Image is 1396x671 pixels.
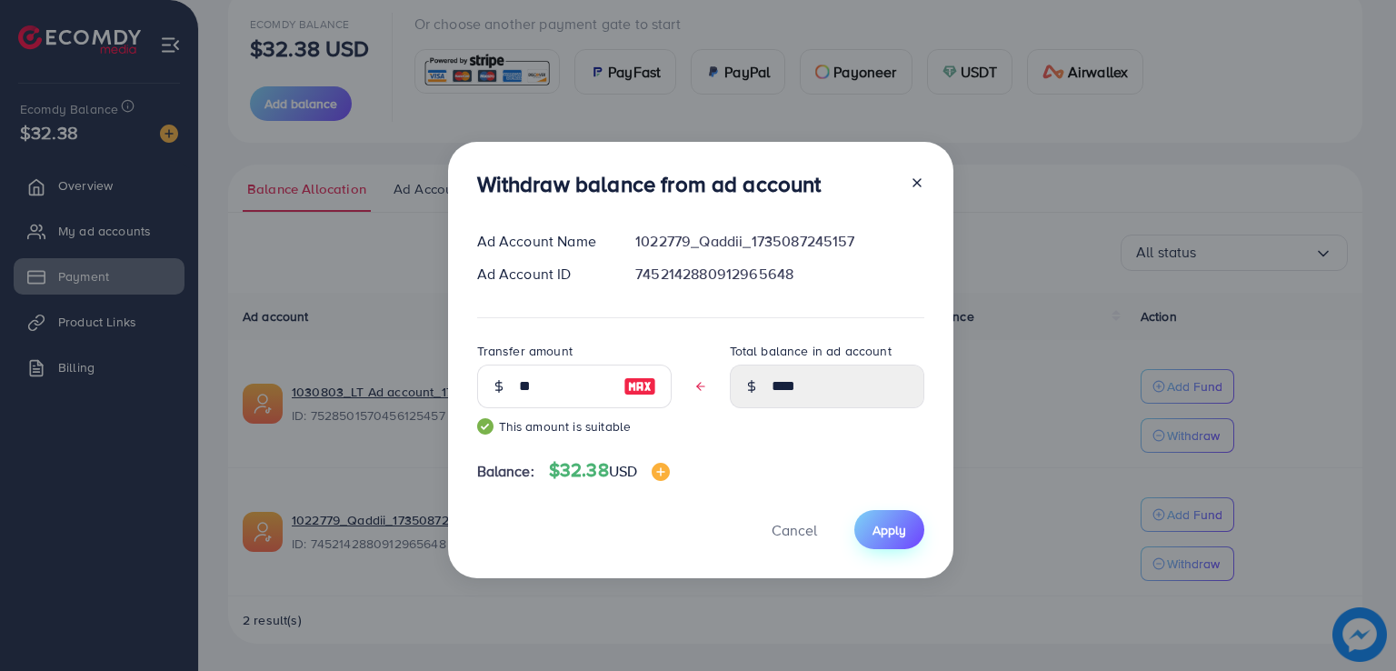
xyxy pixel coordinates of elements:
[772,520,817,540] span: Cancel
[749,510,840,549] button: Cancel
[609,461,637,481] span: USD
[477,417,672,436] small: This amount is suitable
[477,342,573,360] label: Transfer amount
[477,461,534,482] span: Balance:
[477,171,822,197] h3: Withdraw balance from ad account
[854,510,924,549] button: Apply
[652,463,670,481] img: image
[872,521,906,539] span: Apply
[623,376,656,397] img: image
[730,342,892,360] label: Total balance in ad account
[621,231,938,252] div: 1022779_Qaddii_1735087245157
[463,264,622,285] div: Ad Account ID
[621,264,938,285] div: 7452142880912965648
[477,418,494,435] img: guide
[463,231,622,252] div: Ad Account Name
[549,459,670,482] h4: $32.38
